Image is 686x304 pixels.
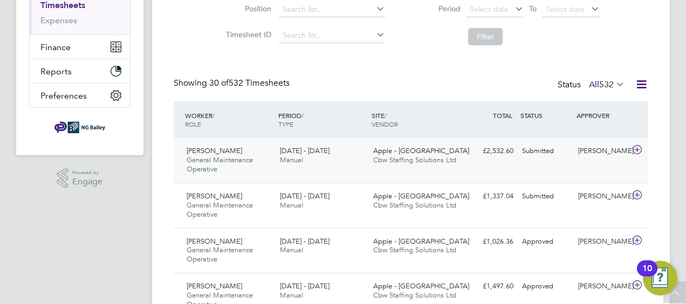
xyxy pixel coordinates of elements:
span: [PERSON_NAME] [187,191,242,201]
div: PERIOD [276,106,369,134]
div: APPROVER [574,106,630,125]
span: VENDOR [372,120,398,128]
span: Manual [280,155,303,164]
a: Expenses [40,15,77,25]
span: ROLE [185,120,201,128]
span: General Maintenance Operative [187,245,253,264]
span: / [301,111,304,120]
span: TOTAL [493,111,512,120]
button: Filter [468,28,503,45]
div: £1,337.04 [462,188,518,205]
span: [PERSON_NAME] [187,237,242,246]
span: [PERSON_NAME] [187,281,242,291]
button: Preferences [30,84,130,107]
span: [DATE] - [DATE] [280,191,330,201]
div: Approved [518,233,574,251]
div: £1,026.36 [462,233,518,251]
span: Cbw Staffing Solutions Ltd [373,245,456,254]
button: Finance [30,35,130,59]
div: Approved [518,278,574,295]
span: [DATE] - [DATE] [280,281,330,291]
span: Cbw Staffing Solutions Ltd [373,155,456,164]
span: Manual [280,291,303,300]
div: [PERSON_NAME] [574,188,630,205]
span: / [385,111,387,120]
input: Search for... [279,28,385,43]
div: Submitted [518,188,574,205]
label: Position [223,4,271,13]
div: £2,532.60 [462,142,518,160]
span: 532 Timesheets [209,78,290,88]
span: [DATE] - [DATE] [280,146,330,155]
label: Period [412,4,461,13]
span: Manual [280,201,303,210]
span: Cbw Staffing Solutions Ltd [373,291,456,300]
div: Status [558,78,627,93]
span: [PERSON_NAME] [187,146,242,155]
span: General Maintenance Operative [187,201,253,219]
span: Select date [546,4,585,14]
button: Open Resource Center, 10 new notifications [643,261,677,295]
div: 10 [642,268,652,282]
input: Search for... [279,2,385,17]
span: General Maintenance Operative [187,155,253,174]
span: Engage [72,177,102,186]
div: [PERSON_NAME] [574,233,630,251]
span: TYPE [278,120,293,128]
span: 532 [599,79,614,90]
span: Reports [40,66,72,77]
span: Preferences [40,91,87,101]
span: [DATE] - [DATE] [280,237,330,246]
span: Apple - [GEOGRAPHIC_DATA] [373,191,469,201]
div: £1,497.60 [462,278,518,295]
span: Finance [40,42,71,52]
label: All [589,79,625,90]
div: STATUS [518,106,574,125]
label: Timesheet ID [223,30,271,39]
span: To [526,2,540,16]
span: Powered by [72,168,102,177]
span: Apple - [GEOGRAPHIC_DATA] [373,146,469,155]
div: WORKER [182,106,276,134]
span: Manual [280,245,303,254]
span: Select date [470,4,509,14]
a: Powered byEngage [57,168,103,189]
img: ngbailey-logo-retina.png [54,119,105,136]
button: Reports [30,59,130,83]
span: Cbw Staffing Solutions Ltd [373,201,456,210]
div: Showing [174,78,292,89]
div: [PERSON_NAME] [574,142,630,160]
div: SITE [369,106,462,134]
div: Submitted [518,142,574,160]
span: Apple - [GEOGRAPHIC_DATA] [373,281,469,291]
span: / [212,111,215,120]
a: Go to home page [29,119,131,136]
span: Apple - [GEOGRAPHIC_DATA] [373,237,469,246]
div: [PERSON_NAME] [574,278,630,295]
span: 30 of [209,78,229,88]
